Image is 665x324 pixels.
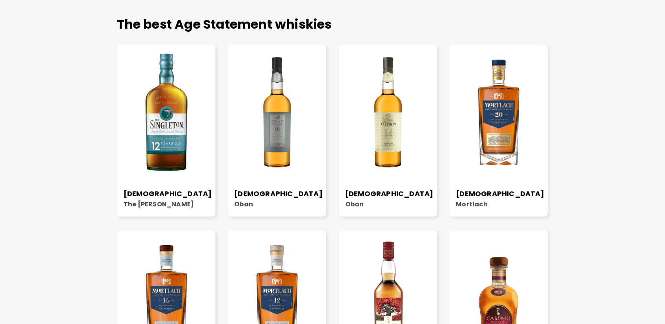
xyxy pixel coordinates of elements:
img: Oban - 14 Year Old - Bottle [339,51,437,174]
a: [DEMOGRAPHIC_DATA] [345,189,434,198]
a: [DEMOGRAPHIC_DATA] [124,189,212,198]
h2: The best Age Statement whiskies [117,16,548,32]
img: Oban - 18 Year Old - Bottle [228,51,326,174]
a: [DEMOGRAPHIC_DATA] [234,189,322,198]
img: The Singleton - 12 Year Old - Bottle [117,51,215,174]
a: Mortlach [456,200,488,209]
a: Oban [234,200,253,209]
a: [DEMOGRAPHIC_DATA] [456,189,544,198]
img: Mortlach - 20 Year Old - Bottle [450,51,548,174]
a: The [PERSON_NAME] [124,200,194,209]
a: Oban [345,200,364,209]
